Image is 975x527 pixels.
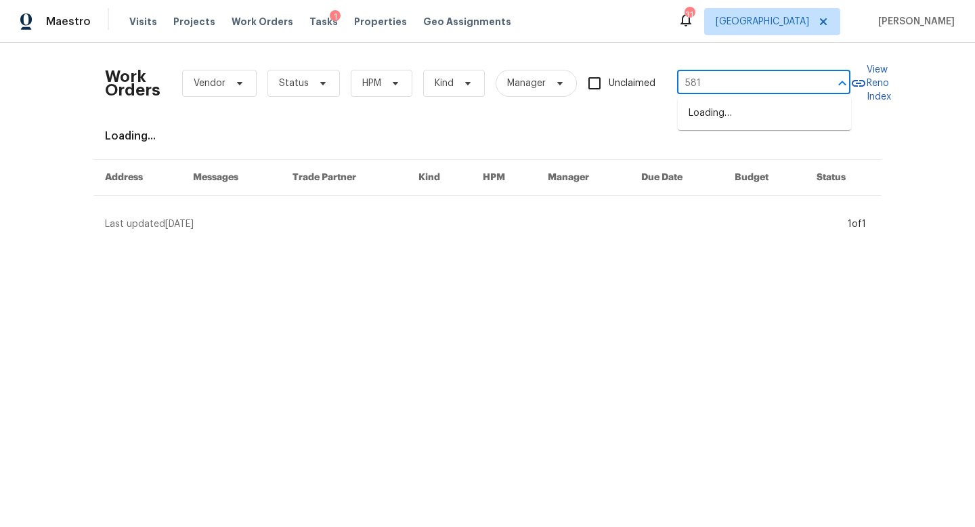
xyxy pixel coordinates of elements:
[309,17,338,26] span: Tasks
[232,15,293,28] span: Work Orders
[537,160,630,196] th: Manager
[507,77,546,90] span: Manager
[472,160,537,196] th: HPM
[94,160,182,196] th: Address
[129,15,157,28] span: Visits
[165,219,194,229] span: [DATE]
[408,160,472,196] th: Kind
[716,15,809,28] span: [GEOGRAPHIC_DATA]
[609,77,655,91] span: Unclaimed
[173,15,215,28] span: Projects
[362,77,381,90] span: HPM
[105,129,870,143] div: Loading...
[182,160,282,196] th: Messages
[678,97,851,130] div: Loading…
[279,77,309,90] span: Status
[282,160,408,196] th: Trade Partner
[630,160,724,196] th: Due Date
[194,77,225,90] span: Vendor
[873,15,955,28] span: [PERSON_NAME]
[435,77,454,90] span: Kind
[105,70,160,97] h2: Work Orders
[685,8,694,22] div: 31
[330,10,341,24] div: 1
[105,217,844,231] div: Last updated
[46,15,91,28] span: Maestro
[354,15,407,28] span: Properties
[833,74,852,93] button: Close
[848,217,866,231] div: 1 of 1
[677,73,812,94] input: Enter in an address
[850,63,891,104] a: View Reno Index
[423,15,511,28] span: Geo Assignments
[724,160,806,196] th: Budget
[806,160,881,196] th: Status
